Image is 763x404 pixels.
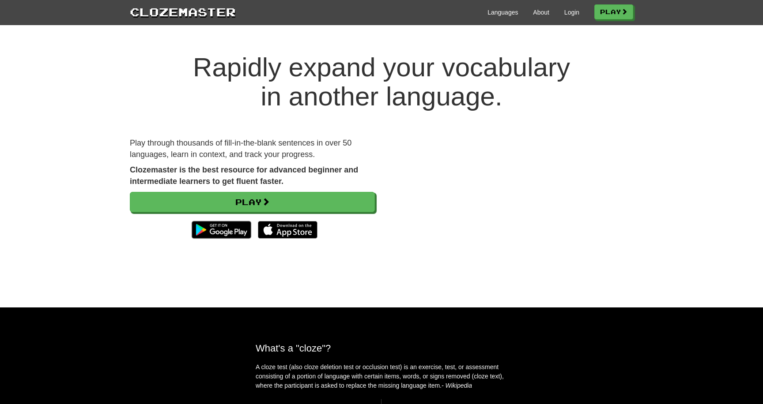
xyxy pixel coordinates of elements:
[594,4,633,19] a: Play
[256,343,507,354] h2: What's a "cloze"?
[187,217,256,243] img: Get it on Google Play
[258,221,317,239] img: Download_on_the_App_Store_Badge_US-UK_135x40-25178aeef6eb6b83b96f5f2d004eda3bffbb37122de64afbaef7...
[130,138,375,160] p: Play through thousands of fill-in-the-blank sentences in over 50 languages, learn in context, and...
[130,165,358,186] strong: Clozemaster is the best resource for advanced beginner and intermediate learners to get fluent fa...
[442,382,472,389] em: - Wikipedia
[564,8,579,17] a: Login
[130,4,236,20] a: Clozemaster
[130,192,375,212] a: Play
[487,8,518,17] a: Languages
[256,363,507,390] p: A cloze test (also cloze deletion test or occlusion test) is an exercise, test, or assessment con...
[533,8,549,17] a: About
